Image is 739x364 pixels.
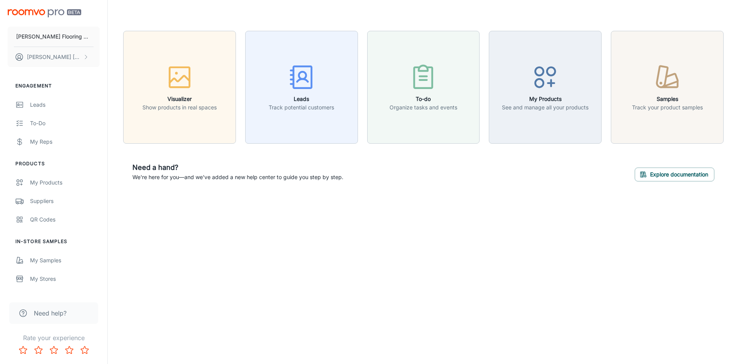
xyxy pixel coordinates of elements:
[489,31,602,144] button: My ProductsSee and manage all your products
[390,103,457,112] p: Organize tasks and events
[635,170,714,178] a: Explore documentation
[269,103,334,112] p: Track potential customers
[142,103,217,112] p: Show products in real spaces
[27,53,81,61] p: [PERSON_NAME] [PERSON_NAME]
[8,9,81,17] img: Roomvo PRO Beta
[132,173,343,181] p: We're here for you—and we've added a new help center to guide you step by step.
[611,83,724,91] a: SamplesTrack your product samples
[635,168,714,181] button: Explore documentation
[502,95,589,103] h6: My Products
[632,95,703,103] h6: Samples
[8,47,100,67] button: [PERSON_NAME] [PERSON_NAME]
[632,103,703,112] p: Track your product samples
[30,215,100,224] div: QR Codes
[132,162,343,173] h6: Need a hand?
[30,138,100,146] div: My Reps
[367,83,480,91] a: To-doOrganize tasks and events
[489,83,602,91] a: My ProductsSee and manage all your products
[16,32,91,41] p: [PERSON_NAME] Flooring Center
[30,178,100,187] div: My Products
[30,101,100,109] div: Leads
[142,95,217,103] h6: Visualizer
[502,103,589,112] p: See and manage all your products
[269,95,334,103] h6: Leads
[30,197,100,205] div: Suppliers
[245,83,358,91] a: LeadsTrack potential customers
[30,119,100,127] div: To-do
[367,31,480,144] button: To-doOrganize tasks and events
[8,27,100,47] button: [PERSON_NAME] Flooring Center
[245,31,358,144] button: LeadsTrack potential customers
[390,95,457,103] h6: To-do
[123,31,236,144] button: VisualizerShow products in real spaces
[611,31,724,144] button: SamplesTrack your product samples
